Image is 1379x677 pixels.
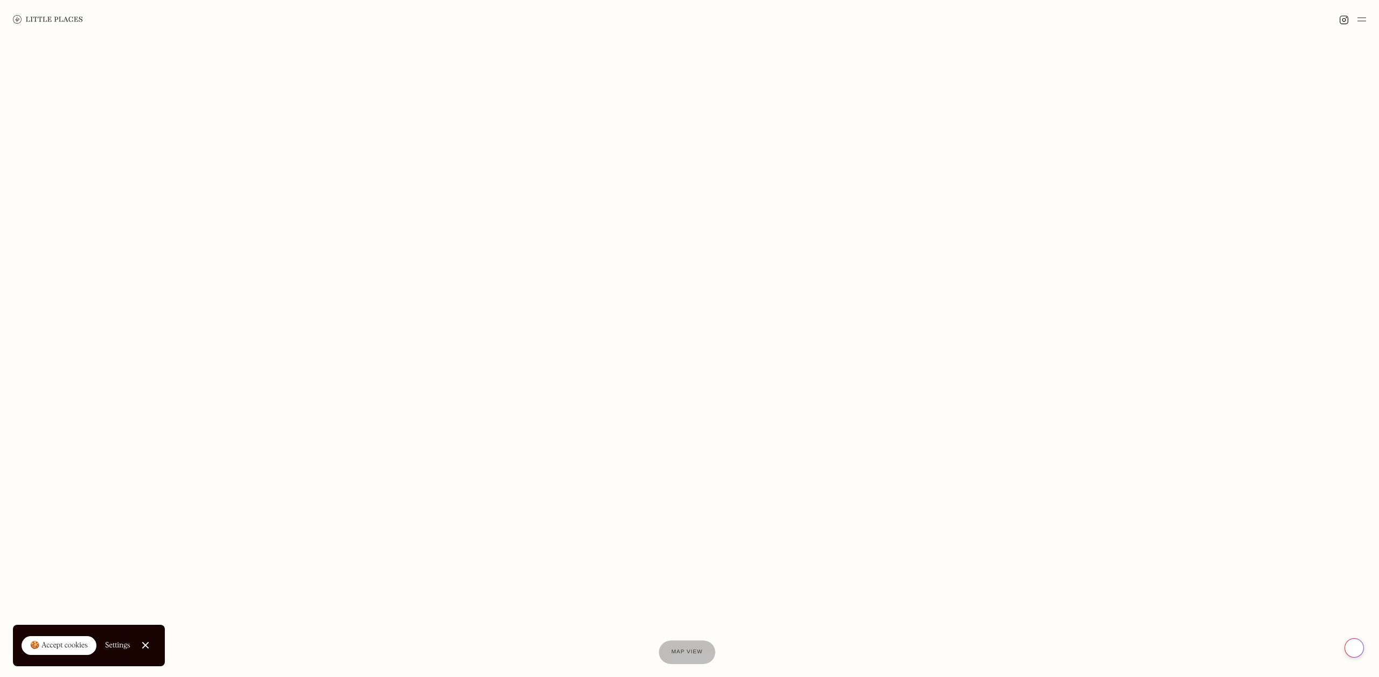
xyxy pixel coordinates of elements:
span: Map view [672,649,703,655]
div: 🍪 Accept cookies [30,640,88,651]
a: Map view [659,640,716,664]
a: Close Cookie Popup [135,634,156,656]
a: 🍪 Accept cookies [22,636,96,655]
a: Settings [105,633,130,658]
div: Settings [105,641,130,649]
